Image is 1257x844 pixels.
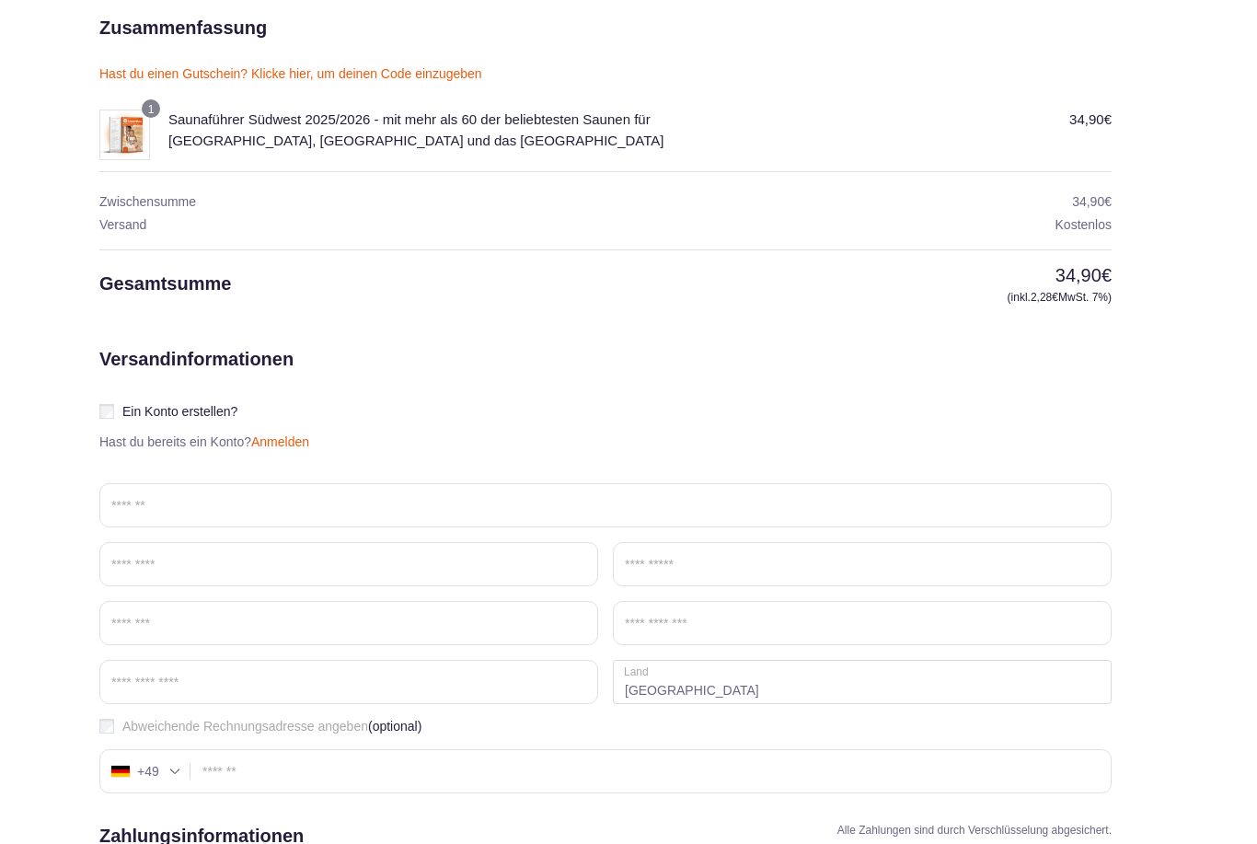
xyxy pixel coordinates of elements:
span: € [1101,265,1112,285]
a: Hast du einen Gutschein? Klicke hier, um deinen Code einzugeben [99,66,482,81]
span: Kostenlos [1055,217,1112,232]
bdi: 34,90 [1069,111,1112,127]
input: Abweichende Rechnungsadresse angeben(optional) [99,719,114,734]
span: Gesamtsumme [99,273,231,294]
img: Saunaführer Südwest 2025/2026 - mit mehr als 60 der beliebtesten Saunen für Hessen, Rheinland-Pfa... [99,110,150,160]
strong: [GEOGRAPHIC_DATA] [613,660,1112,704]
label: Abweichende Rechnungsadresse angeben [99,719,1112,734]
h2: Zusammenfassung [99,14,267,41]
span: Versand [99,217,146,232]
div: +49 [137,765,159,778]
a: Anmelden [251,434,309,449]
input: Ein Konto erstellen? [99,404,114,419]
h4: Alle Zahlungen sind durch Verschlüsselung abgesichert. [837,822,1112,838]
span: € [1104,194,1112,209]
span: € [1104,111,1112,127]
small: (inkl. MwSt. 7%) [817,289,1112,306]
span: Zwischensumme [99,194,196,209]
p: Hast du bereits ein Konto? [92,434,317,450]
div: Germany (Deutschland): +49 [100,750,190,792]
h2: Versandinformationen [99,345,294,483]
bdi: 34,90 [1072,194,1112,209]
span: (optional) [368,719,421,734]
span: 1 [148,103,155,116]
span: Saunaführer Südwest 2025/2026 - mit mehr als 60 der beliebtesten Saunen für [GEOGRAPHIC_DATA], [G... [168,111,663,148]
span: 2,28 [1031,291,1058,304]
span: € [1052,291,1058,304]
bdi: 34,90 [1055,265,1112,285]
span: Ein Konto erstellen? [122,404,237,419]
